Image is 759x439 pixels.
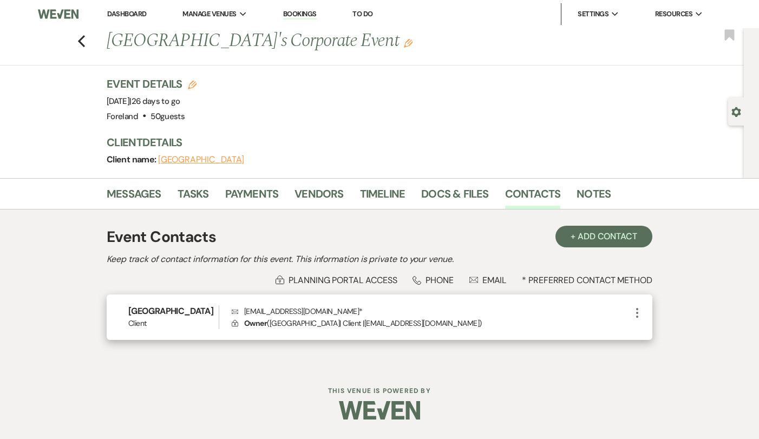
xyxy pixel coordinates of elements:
p: ( [GEOGRAPHIC_DATA] | Client | [EMAIL_ADDRESS][DOMAIN_NAME] ) [232,317,631,329]
a: Contacts [505,185,561,209]
h1: [GEOGRAPHIC_DATA]'s Corporate Event [107,28,592,54]
h3: Event Details [107,76,197,91]
a: To Do [352,9,372,18]
img: Weven Logo [38,3,78,25]
a: Timeline [360,185,405,209]
a: Messages [107,185,161,209]
span: Settings [578,9,608,19]
button: [GEOGRAPHIC_DATA] [158,155,245,164]
button: + Add Contact [555,226,652,247]
a: Tasks [178,185,209,209]
span: [DATE] [107,96,180,107]
img: Weven Logo [339,391,420,429]
span: | [129,96,180,107]
a: Vendors [295,185,343,209]
button: Open lead details [731,106,741,116]
h1: Event Contacts [107,226,216,248]
a: Dashboard [107,9,146,18]
span: Owner [244,318,267,328]
div: Email [469,274,507,286]
div: * Preferred Contact Method [107,274,652,286]
h2: Keep track of contact information for this event. This information is private to your venue. [107,253,652,266]
a: Payments [225,185,279,209]
a: Docs & Files [421,185,488,209]
h3: Client Details [107,135,713,150]
a: Bookings [283,9,317,19]
div: Planning Portal Access [276,274,397,286]
a: Notes [577,185,611,209]
h6: [GEOGRAPHIC_DATA] [128,305,219,317]
span: Resources [655,9,692,19]
span: 26 days to go [132,96,180,107]
button: Edit [404,38,413,48]
span: Client name: [107,154,158,165]
span: 50 guests [151,111,185,122]
span: Client [128,318,219,329]
span: Foreland [107,111,138,122]
div: Phone [413,274,454,286]
span: Manage Venues [182,9,236,19]
p: [EMAIL_ADDRESS][DOMAIN_NAME] * [232,305,631,317]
